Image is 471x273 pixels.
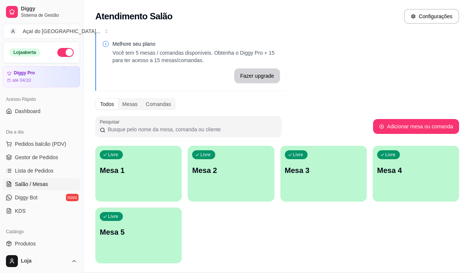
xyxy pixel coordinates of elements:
[14,70,35,76] article: Diggy Pro
[15,240,36,247] span: Produtos
[3,138,80,150] button: Pedidos balcão (PDV)
[3,238,80,250] a: Produtos
[15,207,26,215] span: KDS
[3,66,80,87] a: Diggy Proaté 04/10
[96,99,118,109] div: Todos
[188,146,274,202] button: LivreMesa 2
[3,24,80,39] button: Select a team
[3,226,80,238] div: Catálogo
[95,10,172,22] h2: Atendimento Salão
[3,178,80,190] a: Salão / Mesas
[293,152,303,158] p: Livre
[404,9,459,24] button: Configurações
[112,49,280,64] p: Você tem 5 mesas / comandas disponíveis. Obtenha o Diggy Pro + 15 para ter acesso a 15 mesas/coma...
[385,152,396,158] p: Livre
[12,77,31,83] article: até 04/10
[57,48,74,57] button: Alterar Status
[15,107,41,115] span: Dashboard
[3,93,80,105] div: Acesso Rápido
[105,126,277,133] input: Pesquisar
[3,252,80,270] button: Loja
[112,40,280,48] p: Melhore seu plano
[23,28,101,35] div: Açaí do [GEOGRAPHIC_DATA] ...
[3,192,80,203] a: Diggy Botnovo
[3,151,80,163] a: Gestor de Pedidos
[21,12,77,18] span: Sistema de Gestão
[280,146,367,202] button: LivreMesa 3
[3,205,80,217] a: KDS
[9,48,40,57] div: Loja aberta
[100,165,177,176] p: Mesa 1
[15,167,54,174] span: Lista de Pedidos
[192,165,270,176] p: Mesa 2
[108,213,118,219] p: Livre
[21,6,77,12] span: Diggy
[373,146,459,202] button: LivreMesa 4
[377,165,455,176] p: Mesa 4
[118,99,141,109] div: Mesas
[15,154,58,161] span: Gestor de Pedidos
[108,152,118,158] p: Livre
[3,3,80,21] a: DiggySistema de Gestão
[3,165,80,177] a: Lista de Pedidos
[15,180,48,188] span: Salão / Mesas
[95,146,182,202] button: LivreMesa 1
[142,99,175,109] div: Comandas
[234,68,280,83] button: Fazer upgrade
[285,165,362,176] p: Mesa 3
[3,126,80,138] div: Dia a dia
[100,119,122,125] label: Pesquisar
[3,105,80,117] a: Dashboard
[21,258,68,264] span: Loja
[200,152,211,158] p: Livre
[15,140,66,148] span: Pedidos balcão (PDV)
[100,227,177,237] p: Mesa 5
[9,28,17,35] span: A
[15,194,38,201] span: Diggy Bot
[95,208,182,263] button: LivreMesa 5
[373,119,459,134] button: Adicionar mesa ou comanda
